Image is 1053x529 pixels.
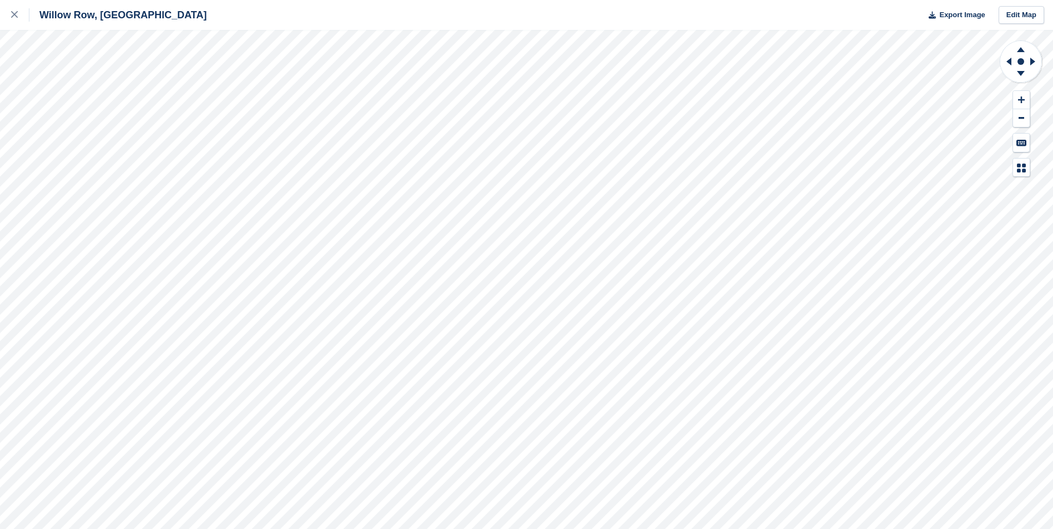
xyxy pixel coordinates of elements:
[939,9,985,21] span: Export Image
[1013,109,1030,128] button: Zoom Out
[999,6,1044,24] a: Edit Map
[1013,159,1030,177] button: Map Legend
[922,6,985,24] button: Export Image
[1013,134,1030,152] button: Keyboard Shortcuts
[29,8,207,22] div: Willow Row, [GEOGRAPHIC_DATA]
[1013,91,1030,109] button: Zoom In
